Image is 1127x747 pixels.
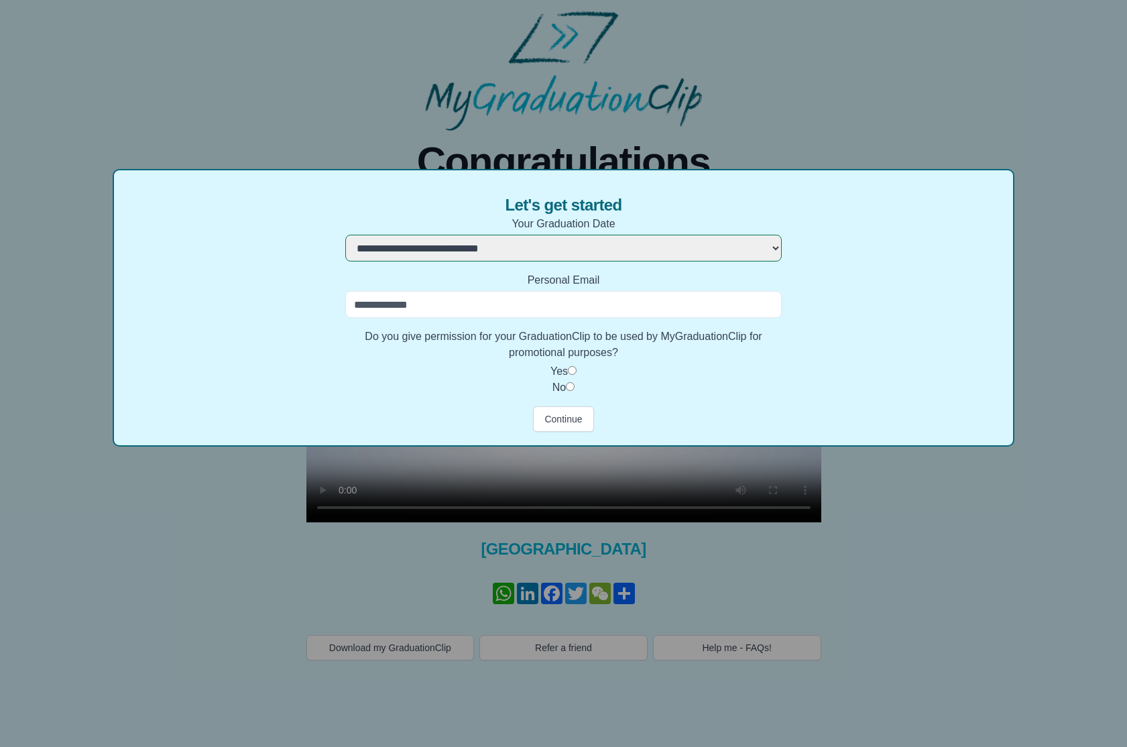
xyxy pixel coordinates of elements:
label: Yes [550,365,568,377]
label: Personal Email [345,272,781,288]
span: Let's get started [505,194,621,216]
button: Continue [533,406,593,432]
label: Your Graduation Date [345,216,781,232]
label: No [552,382,566,393]
label: Do you give permission for your GraduationClip to be used by MyGraduationClip for promotional pur... [345,329,781,361]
